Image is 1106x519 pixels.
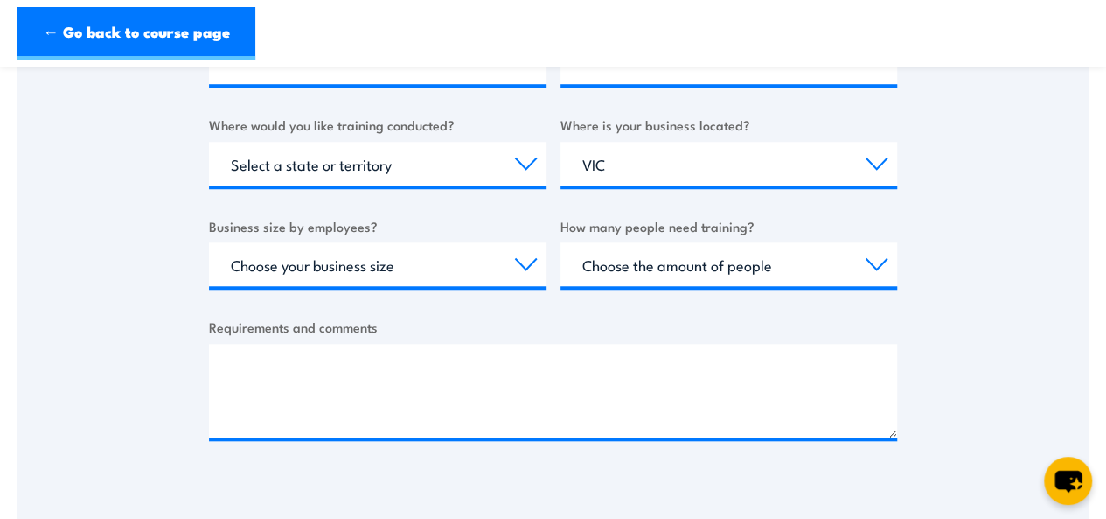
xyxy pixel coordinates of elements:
label: How many people need training? [560,216,898,236]
label: Requirements and comments [209,317,897,337]
a: ← Go back to course page [17,7,255,60]
label: Where would you like training conducted? [209,115,546,135]
label: Business size by employees? [209,216,546,236]
label: Where is your business located? [560,115,898,135]
button: chat-button [1044,457,1092,505]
